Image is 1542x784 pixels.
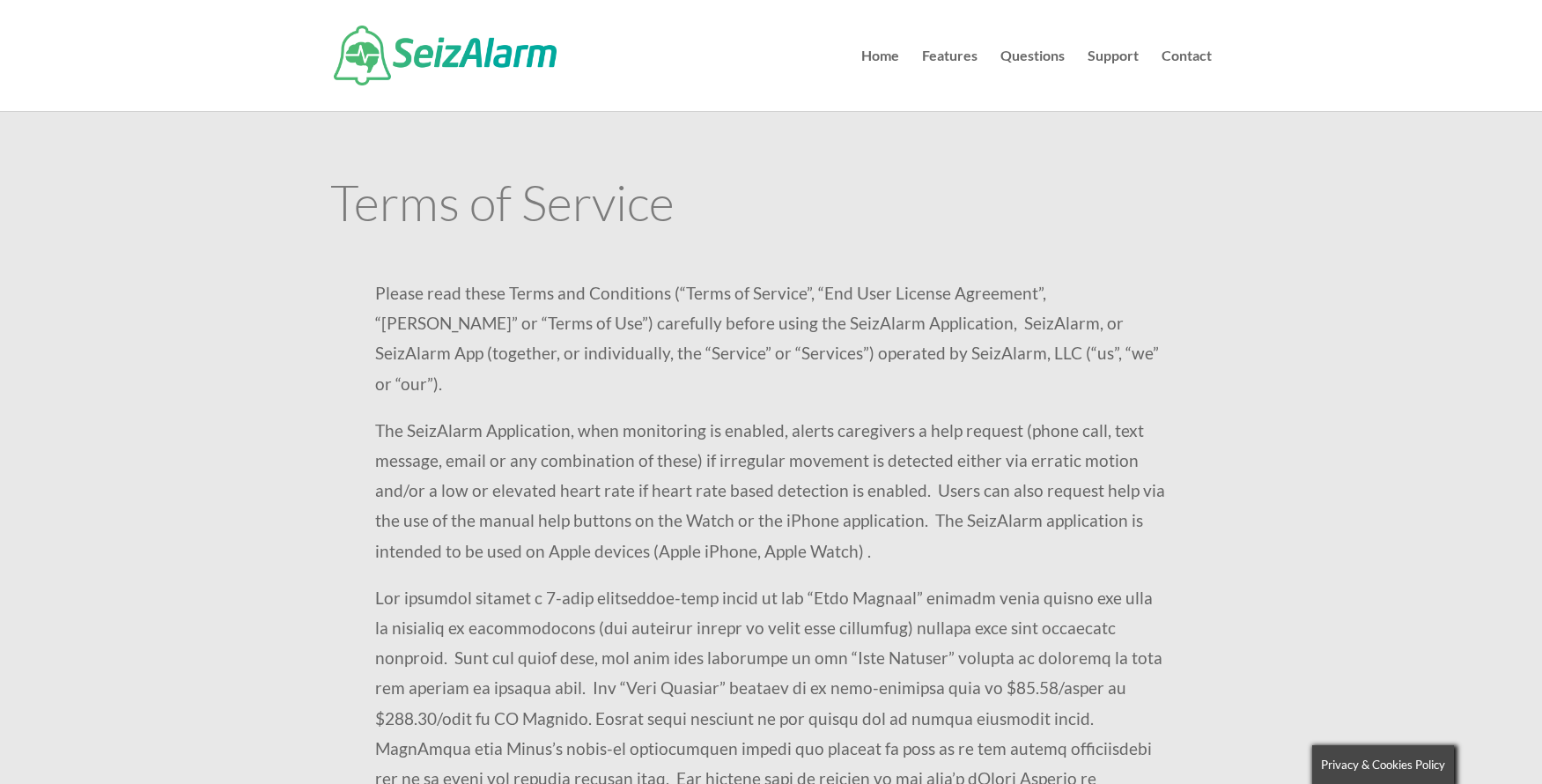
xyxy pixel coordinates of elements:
[375,283,1159,394] span: Please read these Terms and Conditions (“Terms of Service”, “End User License Agreement”, “[PERSO...
[1162,49,1212,111] a: Contact
[861,49,899,111] a: Home
[1321,758,1445,772] span: Privacy & Cookies Policy
[375,420,1165,561] span: The SeizAlarm Application, when monitoring is enabled, alerts caregivers a help request (phone ca...
[1000,49,1065,111] a: Questions
[330,177,1212,235] h1: Terms of Service
[1088,49,1139,111] a: Support
[922,49,978,111] a: Features
[334,26,557,85] img: SeizAlarm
